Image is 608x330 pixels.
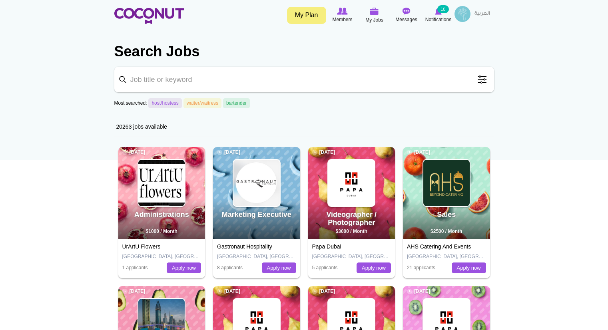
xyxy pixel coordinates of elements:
span: 21 applicants [407,265,435,270]
span: $1000 / Month [146,229,177,234]
a: Administrations [134,211,189,219]
span: $3000 / Month [336,229,367,234]
p: [GEOGRAPHIC_DATA], [GEOGRAPHIC_DATA] [312,253,391,260]
a: host/hostess [148,98,181,108]
a: Apply now [167,262,201,274]
a: My Jobs My Jobs [359,6,391,25]
img: Messages [403,8,411,15]
label: Most searched: [114,100,147,107]
a: العربية [470,6,494,22]
span: Notifications [425,16,451,24]
span: [DATE] [312,149,335,156]
a: Gastronaut Hospitality [217,243,272,250]
span: [DATE] [217,149,240,156]
p: [GEOGRAPHIC_DATA], [GEOGRAPHIC_DATA] [217,253,296,260]
img: My Jobs [370,8,379,15]
a: waiter/waitress [183,98,221,108]
span: 5 applicants [312,265,338,270]
img: Home [114,8,184,24]
a: My Plan [287,7,326,24]
a: bartender [223,98,250,108]
a: Apply now [452,262,486,274]
a: Papa Dubai [312,243,341,250]
a: Messages Messages [391,6,423,24]
a: Apply now [262,262,296,274]
span: $2500 / Month [431,229,462,234]
input: Job title or keyword [114,67,494,92]
small: 10 [437,5,449,13]
img: Notifications [435,8,442,15]
span: [DATE] [122,149,146,156]
a: Notifications Notifications 10 [423,6,455,24]
a: Sales [437,211,456,219]
span: Members [332,16,352,24]
a: Browse Members Members [327,6,359,24]
a: UrArtU Flowers [122,243,161,250]
img: Browse Members [337,8,347,15]
span: Messages [395,16,417,24]
p: [GEOGRAPHIC_DATA], [GEOGRAPHIC_DATA] [122,253,201,260]
span: 8 applicants [217,265,243,270]
span: My Jobs [365,16,383,24]
span: [DATE] [122,288,146,295]
span: 1 applicants [122,265,148,270]
h2: Search Jobs [114,42,494,61]
span: [DATE] [407,288,430,295]
img: UrArtU Flowers [138,160,185,206]
a: Apply now [357,262,391,274]
span: [DATE] [407,149,430,156]
span: [DATE] [312,288,335,295]
p: [GEOGRAPHIC_DATA], [GEOGRAPHIC_DATA] [407,253,486,260]
div: 20263 jobs available [114,117,494,137]
a: Videographer / Photographer [326,211,377,227]
a: AHS Catering And Events [407,243,471,250]
a: Marketing Executive [222,211,291,219]
span: [DATE] [217,288,240,295]
img: Gastronaut Hospitality [233,160,280,206]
